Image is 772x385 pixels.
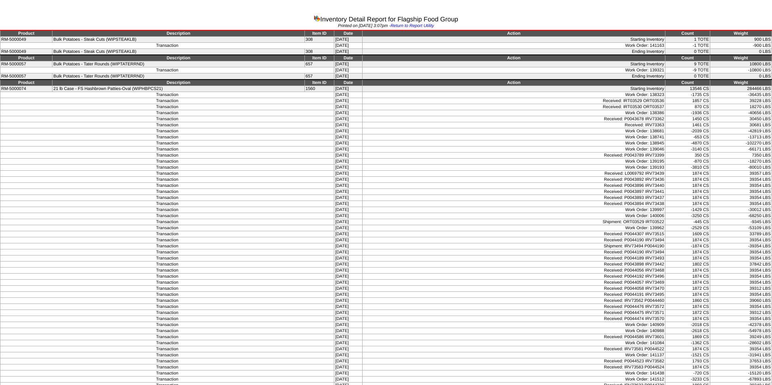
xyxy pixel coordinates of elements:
[363,177,665,183] td: Received: P0043892 IRV73436
[363,140,665,146] td: Work Order: 138945
[710,219,772,225] td: -9345 LBS
[665,352,710,358] td: -1521 CS
[334,340,363,346] td: [DATE]
[363,171,665,177] td: Received: L0069792 IRV73439
[363,104,665,110] td: Received: IRT03530 ORT03537
[334,262,363,268] td: [DATE]
[334,30,363,37] td: Date
[665,292,710,298] td: 1874 CS
[334,213,363,219] td: [DATE]
[334,159,363,165] td: [DATE]
[0,189,334,195] td: Transaction
[363,134,665,140] td: Work Order: 138741
[710,298,772,304] td: 39060 LBS
[363,231,665,237] td: Received: P0044307 IRV73515
[665,86,710,92] td: 13546 CS
[710,43,772,49] td: -900 LBS
[710,255,772,262] td: 39354 LBS
[334,98,363,104] td: [DATE]
[334,310,363,316] td: [DATE]
[334,177,363,183] td: [DATE]
[363,128,665,134] td: Work Order: 138681
[0,128,334,134] td: Transaction
[710,364,772,370] td: 39354 LBS
[0,183,334,189] td: Transaction
[363,262,665,268] td: Received: P0043898 IRV73442
[665,55,710,61] td: Count
[0,219,334,225] td: Transaction
[0,310,334,316] td: Transaction
[710,195,772,201] td: 39354 LBS
[665,159,710,165] td: -870 CS
[334,274,363,280] td: [DATE]
[334,116,363,122] td: [DATE]
[710,86,772,92] td: 284466 LBS
[0,268,334,274] td: Transaction
[710,37,772,43] td: 900 LBS
[0,304,334,310] td: Transaction
[52,49,304,55] td: Bulk Potatoes - Steak Cuts (WIPSTEAKLB)
[334,370,363,377] td: [DATE]
[665,207,710,213] td: -1429 CS
[665,334,710,340] td: 1869 CS
[710,274,772,280] td: 39354 LBS
[363,189,665,195] td: Received: P0043897 IRV73441
[665,310,710,316] td: 1872 CS
[665,183,710,189] td: 1874 CS
[0,231,334,237] td: Transaction
[710,171,772,177] td: 39357 LBS
[363,255,665,262] td: Received: P0044189 IRV73493
[363,43,665,49] td: Work Order: 141163
[665,189,710,195] td: 1874 CS
[665,219,710,225] td: -445 CS
[334,67,363,73] td: [DATE]
[363,328,665,334] td: Work Order: 140988
[665,237,710,243] td: 1874 CS
[710,328,772,334] td: -54978 LBS
[0,334,334,340] td: Transaction
[710,110,772,116] td: -40656 LBS
[363,165,665,171] td: Work Order: 139193
[363,195,665,201] td: Received: P0043893 IRV73437
[334,140,363,146] td: [DATE]
[665,225,710,231] td: -2529 CS
[304,55,334,61] td: Item ID
[710,358,772,364] td: 37653 LBS
[710,134,772,140] td: -13713 LBS
[665,346,710,352] td: 1874 CS
[665,268,710,274] td: 1874 CS
[665,73,710,80] td: 0 TOTE
[0,153,334,159] td: Transaction
[334,195,363,201] td: [DATE]
[0,86,52,92] td: RM-5000074
[710,140,772,146] td: -102270 LBS
[363,334,665,340] td: Received: P0044586 IRV73601
[363,274,665,280] td: Received: P0044192 IRV73496
[665,171,710,177] td: 1874 CS
[363,237,665,243] td: Received: P0044190 IRV73494
[52,73,304,80] td: Bulk Potatoes - Tater Rounds (WIPTATERRND)
[334,286,363,292] td: [DATE]
[665,104,710,110] td: 870 CS
[710,80,772,86] td: Weight
[334,183,363,189] td: [DATE]
[710,159,772,165] td: -18270 LBS
[363,243,665,249] td: Shipment: IRV73494 P0044190
[334,165,363,171] td: [DATE]
[304,86,334,92] td: 1560
[0,358,334,364] td: Transaction
[665,249,710,255] td: 1874 CS
[334,219,363,225] td: [DATE]
[334,146,363,153] td: [DATE]
[363,346,665,352] td: Received: IRV73581 P0044522
[665,298,710,304] td: 1860 CS
[710,177,772,183] td: 39354 LBS
[363,159,665,165] td: Work Order: 139195
[0,213,334,219] td: Transaction
[0,55,52,61] td: Product
[334,292,363,298] td: [DATE]
[334,225,363,231] td: [DATE]
[710,346,772,352] td: 39354 LBS
[710,183,772,189] td: 39354 LBS
[665,30,710,37] td: Count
